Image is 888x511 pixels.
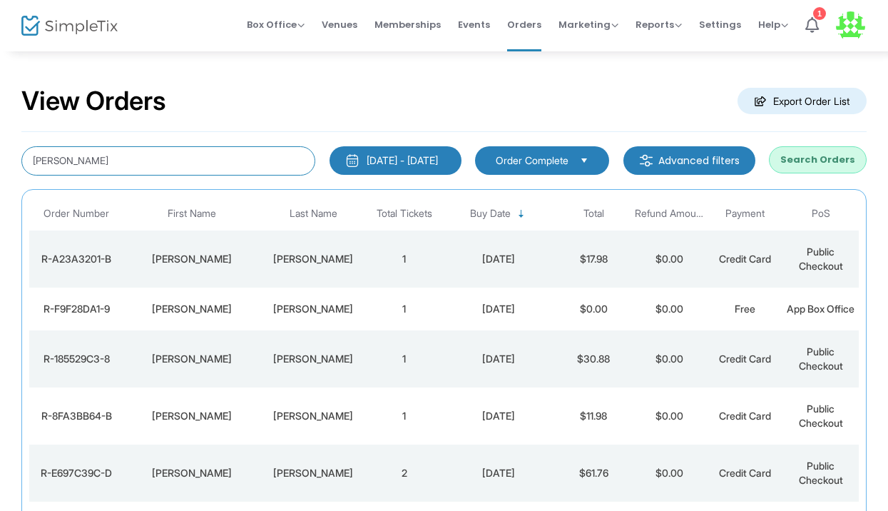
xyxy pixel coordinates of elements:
[168,208,216,220] span: First Name
[556,288,631,330] td: $0.00
[556,388,631,445] td: $11.98
[33,352,121,366] div: R-185529C3-8
[128,466,257,480] div: Miriam
[330,146,461,175] button: [DATE] - [DATE]
[446,252,552,266] div: 4/24/2024
[574,153,594,168] button: Select
[264,466,363,480] div: Wilson
[812,208,830,220] span: PoS
[33,409,121,423] div: R-8FA3BB64-B
[367,445,442,502] td: 2
[507,6,541,43] span: Orders
[367,288,442,330] td: 1
[44,208,109,220] span: Order Number
[33,252,121,266] div: R-A23A3201-B
[631,197,707,231] th: Refund Amount
[496,153,568,168] span: Order Complete
[446,466,552,480] div: 4/19/2023
[367,197,442,231] th: Total Tickets
[264,409,363,423] div: Levering
[446,409,552,423] div: 6/1/2023
[556,445,631,502] td: $61.76
[639,153,653,168] img: filter
[725,208,765,220] span: Payment
[623,146,755,175] m-button: Advanced filters
[446,302,552,316] div: 2/18/2024
[322,6,357,43] span: Venues
[799,246,843,272] span: Public Checkout
[631,288,707,330] td: $0.00
[21,86,166,117] h2: View Orders
[367,330,442,388] td: 1
[631,231,707,288] td: $0.00
[738,88,867,114] m-button: Export Order List
[128,409,257,423] div: Miriam
[556,197,631,231] th: Total
[787,303,854,315] span: App Box Office
[367,153,438,168] div: [DATE] - [DATE]
[458,6,490,43] span: Events
[799,345,843,372] span: Public Checkout
[33,466,121,480] div: R-E697C39C-D
[636,18,682,31] span: Reports
[264,252,363,266] div: Kloster
[799,403,843,429] span: Public Checkout
[631,330,707,388] td: $0.00
[516,208,527,220] span: Sortable
[470,208,511,220] span: Buy Date
[367,388,442,445] td: 1
[558,18,618,31] span: Marketing
[735,303,755,315] span: Free
[631,445,707,502] td: $0.00
[264,352,363,366] div: Levering
[719,353,771,365] span: Credit Card
[699,6,741,43] span: Settings
[33,302,121,316] div: R-F9F28DA1-9
[758,18,788,31] span: Help
[719,410,771,422] span: Credit Card
[345,153,359,168] img: monthly
[631,388,707,445] td: $0.00
[128,302,257,316] div: Miriam
[446,352,552,366] div: 2/15/2024
[247,18,305,31] span: Box Office
[769,146,867,173] button: Search Orders
[264,302,363,316] div: Levering
[813,7,826,20] div: 1
[128,252,257,266] div: Miriam
[290,208,337,220] span: Last Name
[367,231,442,288] td: 1
[719,467,771,479] span: Credit Card
[799,460,843,486] span: Public Checkout
[21,146,315,176] input: Search by name, email, phone, order number, ip address, or last 4 digits of card
[128,352,257,366] div: Miriam
[556,231,631,288] td: $17.98
[719,253,771,265] span: Credit Card
[374,6,441,43] span: Memberships
[556,330,631,388] td: $30.88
